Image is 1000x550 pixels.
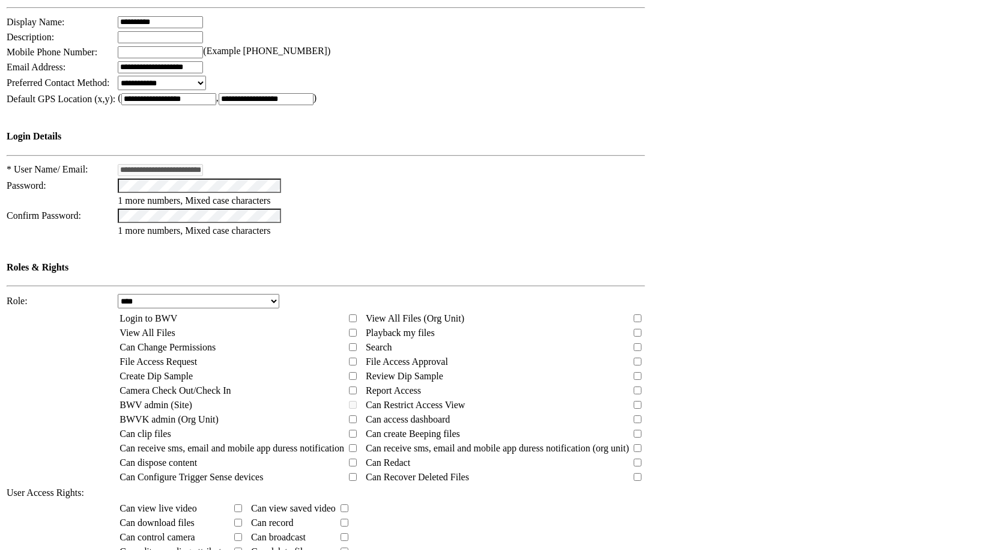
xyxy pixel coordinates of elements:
[7,47,97,57] span: Mobile Phone Number:
[120,503,196,513] span: Can view live video
[120,518,194,528] span: Can download files
[7,17,64,27] span: Display Name:
[120,328,175,338] span: View All Files
[120,371,193,381] span: Create Dip Sample
[366,356,448,367] span: File Access Approval
[366,400,465,410] span: Can Restrict Access View
[7,262,645,273] h4: Roles & Rights
[366,371,443,381] span: Review Dip Sample
[251,518,294,528] span: Can record
[366,457,410,468] span: Can Redact
[120,414,219,424] span: BWVK admin (Org Unit)
[7,78,110,88] span: Preferred Contact Method:
[117,92,646,106] td: ( , )
[7,210,81,221] span: Confirm Password:
[118,195,270,206] span: 1 more numbers, Mixed case characters
[366,429,460,439] span: Can create Beeping files
[366,313,464,323] span: View All Files (Org Unit)
[120,443,344,453] span: Can receive sms, email and mobile app duress notification
[366,472,469,482] span: Can Recover Deleted Files
[120,400,192,410] span: BWV admin (Site)
[120,342,216,352] span: Can Change Permissions
[7,32,54,42] span: Description:
[7,180,46,191] span: Password:
[7,487,84,498] span: User Access Rights:
[366,342,392,352] span: Search
[251,503,336,513] span: Can view saved video
[120,457,197,468] span: Can dispose content
[7,131,645,142] h4: Login Details
[120,356,197,367] span: File Access Request
[251,532,306,542] span: Can broadcast
[366,328,435,338] span: Playback my files
[366,385,421,396] span: Report Access
[203,46,330,56] span: (Example [PHONE_NUMBER])
[118,225,270,236] span: 1 more numbers, Mixed case characters
[7,62,65,72] span: Email Address:
[120,532,195,542] span: Can control camera
[6,293,116,309] td: Role:
[120,313,177,323] span: Login to BWV
[120,429,171,439] span: Can clip files
[120,472,263,482] span: Can Configure Trigger Sense devices
[7,164,88,174] span: * User Name/ Email:
[366,443,629,453] span: Can receive sms, email and mobile app duress notification (org unit)
[120,385,231,396] span: Camera Check Out/Check In
[366,414,450,424] span: Can access dashboard
[7,94,115,104] span: Default GPS Location (x,y):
